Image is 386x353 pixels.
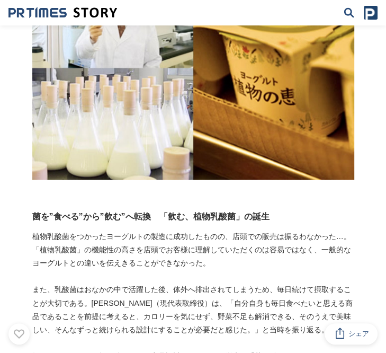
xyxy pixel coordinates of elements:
img: 成果の裏側にあるストーリーをメディアに届ける [8,7,117,19]
p: 植物乳酸菌をつかったヨーグルトの製造に成功したものの、店頭での販売は振るわなかった…。「植物乳酸菌」の機能性の高さを店頭でお客様に理解していただくのは容易ではなく、一般的なヨーグルトとの違いを伝... [32,230,354,270]
span: シェア [348,329,369,339]
strong: 菌を”食べる”から”飲む”へ転換 「飲む、植物乳酸菌」の誕生 [32,212,270,221]
p: また、乳酸菌はおなかの中で活躍した後、体外へ排出されてしまうため、毎日続けて摂取することが大切である。[PERSON_NAME]（現代表取締役）は、「自分自身も毎日食べたいと思える商品であること... [32,283,354,337]
img: prtimes [364,6,378,20]
button: シェア [325,323,378,345]
a: 成果の裏側にあるストーリーをメディアに届ける 成果の裏側にあるストーリーをメディアに届ける [8,7,117,19]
